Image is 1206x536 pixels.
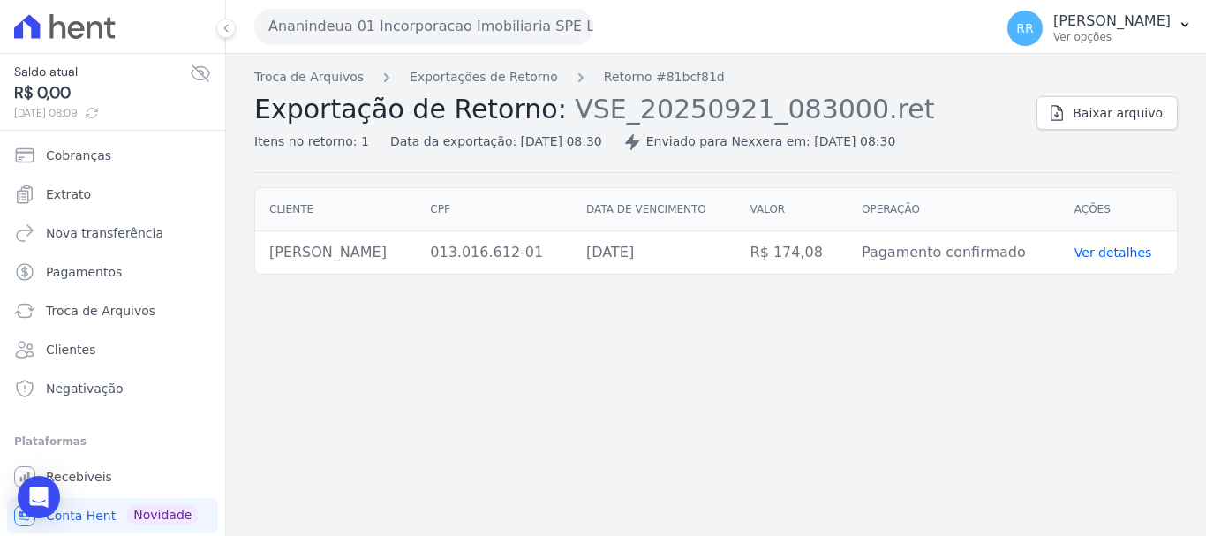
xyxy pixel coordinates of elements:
[254,94,567,125] span: Exportação de Retorno:
[46,341,95,359] span: Clientes
[46,185,91,203] span: Extrato
[126,505,199,525] span: Novidade
[736,188,848,231] th: Valor
[254,68,1022,87] nav: Breadcrumb
[46,468,112,486] span: Recebíveis
[7,215,218,251] a: Nova transferência
[736,231,848,275] td: R$ 174,08
[993,4,1206,53] button: RR [PERSON_NAME] Ver opções
[46,147,111,164] span: Cobranças
[1060,188,1177,231] th: Ações
[848,188,1060,231] th: Operação
[604,68,725,87] a: Retorno #81bcf81d
[416,231,572,275] td: 013.016.612-01
[14,81,190,105] span: R$ 0,00
[7,498,218,533] a: Conta Hent Novidade
[7,254,218,290] a: Pagamentos
[572,188,735,231] th: Data de vencimento
[390,132,602,151] div: Data da exportação: [DATE] 08:30
[255,231,416,275] td: [PERSON_NAME]
[416,188,572,231] th: CPF
[572,231,735,275] td: [DATE]
[46,507,116,525] span: Conta Hent
[1016,22,1033,34] span: RR
[7,459,218,494] a: Recebíveis
[7,138,218,173] a: Cobranças
[46,224,163,242] span: Nova transferência
[1036,96,1178,130] a: Baixar arquivo
[18,476,60,518] div: Open Intercom Messenger
[14,431,211,452] div: Plataformas
[1053,12,1171,30] p: [PERSON_NAME]
[46,302,155,320] span: Troca de Arquivos
[7,371,218,406] a: Negativação
[14,63,190,81] span: Saldo atual
[410,68,558,87] a: Exportações de Retorno
[46,263,122,281] span: Pagamentos
[7,177,218,212] a: Extrato
[1074,245,1152,260] a: Ver detalhes
[255,188,416,231] th: Cliente
[14,105,190,121] span: [DATE] 08:09
[254,68,364,87] a: Troca de Arquivos
[254,132,369,151] div: Itens no retorno: 1
[1053,30,1171,44] p: Ver opções
[1073,104,1163,122] span: Baixar arquivo
[7,293,218,328] a: Troca de Arquivos
[254,9,593,44] button: Ananindeua 01 Incorporacao Imobiliaria SPE LTDA
[623,132,896,151] div: Enviado para Nexxera em: [DATE] 08:30
[7,332,218,367] a: Clientes
[575,92,934,125] span: VSE_20250921_083000.ret
[848,231,1060,275] td: Pagamento confirmado
[46,380,124,397] span: Negativação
